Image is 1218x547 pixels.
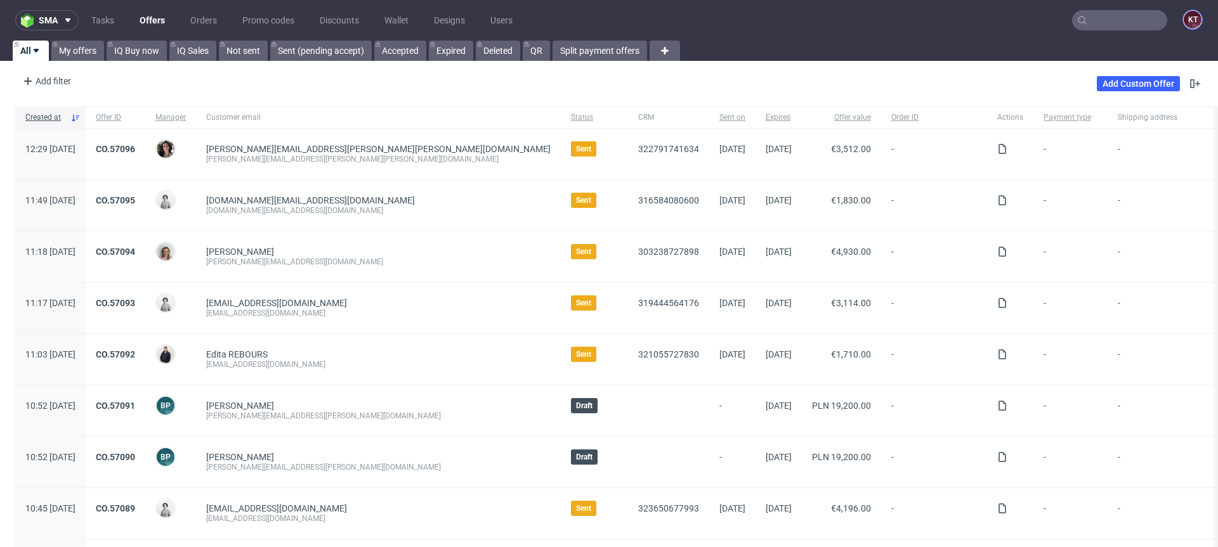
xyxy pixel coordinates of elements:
div: [PERSON_NAME][EMAIL_ADDRESS][PERSON_NAME][DOMAIN_NAME] [206,411,551,421]
span: €1,710.00 [831,349,871,359]
div: [PERSON_NAME][EMAIL_ADDRESS][PERSON_NAME][PERSON_NAME][DOMAIN_NAME] [206,154,551,164]
span: [PERSON_NAME][EMAIL_ADDRESS][PERSON_NAME][PERSON_NAME][DOMAIN_NAME] [206,144,551,154]
span: - [1044,452,1097,472]
span: Payment type [1044,112,1097,123]
span: Sent [576,247,591,257]
span: Sent on [719,112,745,123]
figcaption: BP [157,397,174,415]
span: Draft [576,401,593,411]
a: Add Custom Offer [1097,76,1180,91]
a: 303238727898 [638,247,699,257]
span: [DATE] [719,247,745,257]
a: [PERSON_NAME] [206,401,274,411]
a: CO.57093 [96,298,135,308]
span: [DATE] [766,144,792,154]
a: 323650677993 [638,503,699,513]
span: - [1044,195,1097,216]
span: - [1044,401,1097,421]
span: - [891,349,977,370]
span: Order ID [891,112,977,123]
a: Offers [132,10,173,30]
img: Dudek Mariola [157,294,174,312]
span: Manager [155,112,186,123]
button: sma [15,10,79,30]
span: Sent [576,144,591,154]
a: Split payment offers [553,41,647,61]
span: Offer value [812,112,871,123]
span: [EMAIL_ADDRESS][DOMAIN_NAME] [206,298,347,308]
span: - [1044,247,1097,267]
a: CO.57089 [96,503,135,513]
span: - [1044,144,1097,164]
span: 11:18 [DATE] [25,247,75,257]
a: CO.57092 [96,349,135,359]
span: [DATE] [766,401,792,411]
span: €4,930.00 [831,247,871,257]
span: €3,512.00 [831,144,871,154]
a: CO.57091 [96,401,135,411]
a: Edita REBOURS [206,349,268,359]
img: Moreno Martinez Cristina [157,140,174,158]
span: sma [39,16,58,25]
span: Expires [766,112,792,123]
span: - [891,503,977,524]
span: 11:17 [DATE] [25,298,75,308]
span: Status [571,112,618,123]
span: PLN 19,200.00 [812,401,871,411]
span: [DATE] [719,298,745,308]
a: Expired [429,41,473,61]
span: [DATE] [766,298,792,308]
a: CO.57096 [96,144,135,154]
a: Promo codes [235,10,302,30]
a: CO.57095 [96,195,135,205]
div: [DOMAIN_NAME][EMAIL_ADDRESS][DOMAIN_NAME] [206,205,551,216]
span: 11:03 [DATE] [25,349,75,359]
div: [EMAIL_ADDRESS][DOMAIN_NAME] [206,513,551,524]
span: 11:49 [DATE] [25,195,75,205]
span: PLN 19,200.00 [812,452,871,462]
div: Add filter [18,71,74,91]
div: [EMAIL_ADDRESS][DOMAIN_NAME] [206,308,551,318]
a: My offers [51,41,104,61]
span: €4,196.00 [831,503,871,513]
img: Monika Poźniak [157,243,174,261]
a: 319444564176 [638,298,699,308]
a: Wallet [377,10,416,30]
a: All [13,41,49,61]
span: [DATE] [766,195,792,205]
a: Tasks [84,10,122,30]
span: Sent [576,503,591,513]
span: - [1044,298,1097,318]
span: [DATE] [766,452,792,462]
span: 10:52 [DATE] [25,452,75,462]
a: [PERSON_NAME] [206,247,274,257]
span: - [891,298,977,318]
a: Designs [426,10,473,30]
span: Sent [576,349,591,359]
a: 321055727830 [638,349,699,359]
span: Actions [997,112,1023,123]
figcaption: BP [157,448,174,466]
span: [EMAIL_ADDRESS][DOMAIN_NAME] [206,503,347,513]
a: 322791741634 [638,144,699,154]
img: Dudek Mariola [157,499,174,517]
span: - [1044,503,1097,524]
img: logo [21,13,39,28]
a: IQ Buy now [107,41,167,61]
a: Accepted [374,41,426,61]
span: - [891,195,977,216]
figcaption: KT [1184,11,1202,29]
span: Sent [576,195,591,205]
span: CRM [638,112,699,123]
span: 10:45 [DATE] [25,503,75,513]
span: [DATE] [719,144,745,154]
a: Not sent [219,41,268,61]
a: CO.57090 [96,452,135,462]
span: Offer ID [96,112,135,123]
div: [PERSON_NAME][EMAIL_ADDRESS][PERSON_NAME][DOMAIN_NAME] [206,462,551,472]
span: [DOMAIN_NAME][EMAIL_ADDRESS][DOMAIN_NAME] [206,195,415,205]
span: - [891,247,977,267]
span: Draft [576,452,593,462]
span: [DATE] [766,503,792,513]
span: - [1044,349,1097,370]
